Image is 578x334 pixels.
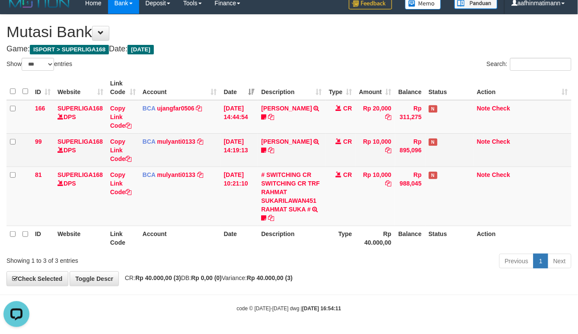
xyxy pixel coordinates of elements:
a: [PERSON_NAME] [262,105,312,112]
th: Amount: activate to sort column ascending [356,76,395,100]
label: Search: [487,58,572,71]
td: [DATE] 14:44:54 [220,100,258,134]
a: # SWITCHING CR SWITCHING CR TRF RAHMAT SUKARILAWAN451 RAHMAT SUKA # [262,171,320,213]
button: Open LiveChat chat widget [3,3,29,29]
a: Copy Rp 10,000 to clipboard [386,180,392,187]
span: BCA [143,171,156,178]
a: Copy Link Code [110,105,131,129]
td: [DATE] 14:19:13 [220,133,258,167]
strong: [DATE] 16:54:11 [302,306,341,312]
span: CR: DB: Variance: [121,274,293,281]
h4: Game: Date: [6,45,572,54]
a: mulyanti0133 [157,138,195,145]
th: Website: activate to sort column ascending [54,76,107,100]
div: Showing 1 to 3 of 3 entries [6,253,234,265]
td: [DATE] 10:21:10 [220,167,258,226]
td: DPS [54,167,107,226]
a: Copy mulyanti0133 to clipboard [197,171,203,178]
a: Copy Link Code [110,171,131,195]
th: Type [326,226,356,250]
td: Rp 988,045 [395,167,425,226]
th: Action [473,226,572,250]
a: Copy Rp 10,000 to clipboard [386,147,392,154]
th: Account [139,226,220,250]
th: Status [425,226,474,250]
span: 99 [35,138,42,145]
a: Copy Link Code [110,138,131,162]
a: Copy # SWITCHING CR SWITCHING CR TRF RAHMAT SUKARILAWAN451 RAHMAT SUKA # to clipboard [268,214,274,221]
span: Has Note [429,139,437,146]
strong: Rp 40.000,00 (3) [247,274,293,281]
th: Description: activate to sort column ascending [258,76,326,100]
a: Note [477,171,490,178]
h1: Mutasi Bank [6,23,572,41]
a: Note [477,105,490,112]
td: Rp 20,000 [356,100,395,134]
small: code © [DATE]-[DATE] dwg | [237,306,342,312]
th: Link Code: activate to sort column ascending [107,76,139,100]
th: Account: activate to sort column ascending [139,76,220,100]
span: 81 [35,171,42,178]
a: SUPERLIGA168 [57,171,103,178]
a: SUPERLIGA168 [57,138,103,145]
th: Action: activate to sort column ascending [473,76,572,100]
td: DPS [54,133,107,167]
span: Has Note [429,105,437,113]
td: Rp 10,000 [356,167,395,226]
a: Previous [499,254,534,268]
span: CR [343,171,352,178]
th: Website [54,226,107,250]
th: Type: activate to sort column ascending [326,76,356,100]
input: Search: [510,58,572,71]
th: Status [425,76,474,100]
strong: Rp 40.000,00 (3) [135,274,181,281]
th: Balance [395,76,425,100]
th: Rp 40.000,00 [356,226,395,250]
a: Check [492,171,510,178]
a: Copy MUHAMMAD REZA to clipboard [268,147,274,154]
a: mulyanti0133 [157,171,195,178]
label: Show entries [6,58,72,71]
a: Next [548,254,572,268]
span: CR [343,105,352,112]
td: Rp 311,275 [395,100,425,134]
span: CR [343,138,352,145]
strong: Rp 0,00 (0) [191,274,222,281]
a: ujangfar0506 [157,105,194,112]
a: Check Selected [6,271,68,286]
a: [PERSON_NAME] [262,138,312,145]
a: Note [477,138,490,145]
a: Copy NOVEN ELING PRAYOG to clipboard [268,113,274,120]
span: [DATE] [128,45,154,54]
th: Balance [395,226,425,250]
span: Has Note [429,172,437,179]
a: Toggle Descr [70,271,119,286]
a: SUPERLIGA168 [57,105,103,112]
td: Rp 10,000 [356,133,395,167]
a: Copy Rp 20,000 to clipboard [386,113,392,120]
th: Description [258,226,326,250]
th: Date: activate to sort column ascending [220,76,258,100]
span: ISPORT > SUPERLIGA168 [30,45,109,54]
th: Date [220,226,258,250]
a: Check [492,138,510,145]
span: BCA [143,105,156,112]
span: BCA [143,138,156,145]
a: 1 [533,254,548,268]
th: ID [32,226,54,250]
a: Copy mulyanti0133 to clipboard [197,138,203,145]
th: ID: activate to sort column ascending [32,76,54,100]
select: Showentries [22,58,54,71]
td: Rp 895,096 [395,133,425,167]
td: DPS [54,100,107,134]
span: 166 [35,105,45,112]
a: Copy ujangfar0506 to clipboard [196,105,202,112]
th: Link Code [107,226,139,250]
a: Check [492,105,510,112]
